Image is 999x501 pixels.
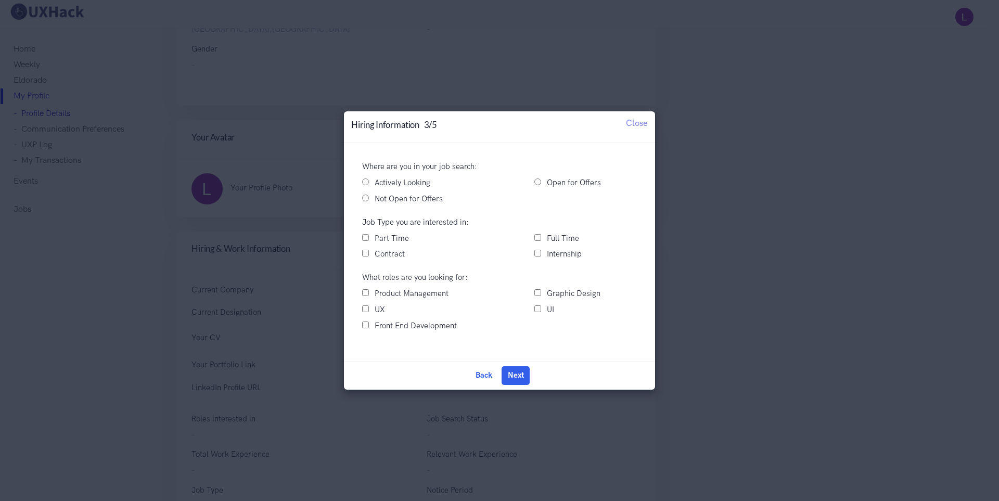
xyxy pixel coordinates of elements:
label: UX [375,304,385,316]
label: What roles are you looking for: [362,272,468,284]
label: Full Time [547,233,579,245]
button: Back [469,366,498,385]
label: Graphic Design [547,288,600,300]
span: Close [626,118,648,128]
label: Not Open for Offers [375,193,443,205]
label: Part Time [375,233,409,245]
label: Internship [547,248,582,261]
h4: Hiring Information 3/5 [351,119,437,131]
label: Actively Looking [375,177,430,189]
label: Job Type you are interested in: [362,216,469,229]
label: UI [547,304,554,316]
button: Next [502,366,530,385]
label: Contract [375,248,405,261]
label: Product Management [375,288,449,300]
label: Front End Development [375,320,457,332]
button: Close [619,111,655,135]
label: Open for Offers [547,177,601,189]
label: Where are you in your job search: [362,161,477,173]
